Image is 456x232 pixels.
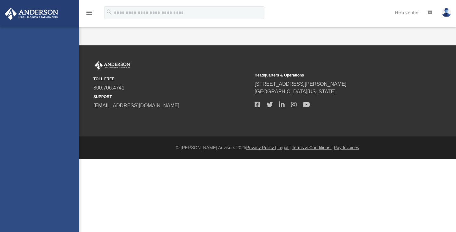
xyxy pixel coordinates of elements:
small: SUPPORT [93,94,250,100]
a: 800.706.4741 [93,85,124,90]
i: menu [85,9,93,17]
a: menu [85,12,93,17]
a: Terms & Conditions | [292,145,333,150]
a: Pay Invoices [334,145,359,150]
a: [GEOGRAPHIC_DATA][US_STATE] [255,89,336,94]
div: © [PERSON_NAME] Advisors 2025 [79,144,456,151]
small: TOLL FREE [93,76,250,82]
a: [STREET_ADDRESS][PERSON_NAME] [255,81,346,87]
i: search [106,9,113,16]
a: Privacy Policy | [246,145,276,150]
a: Legal | [277,145,291,150]
small: Headquarters & Operations [255,72,411,78]
a: [EMAIL_ADDRESS][DOMAIN_NAME] [93,103,179,108]
img: Anderson Advisors Platinum Portal [3,8,60,20]
img: Anderson Advisors Platinum Portal [93,61,131,70]
img: User Pic [442,8,451,17]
